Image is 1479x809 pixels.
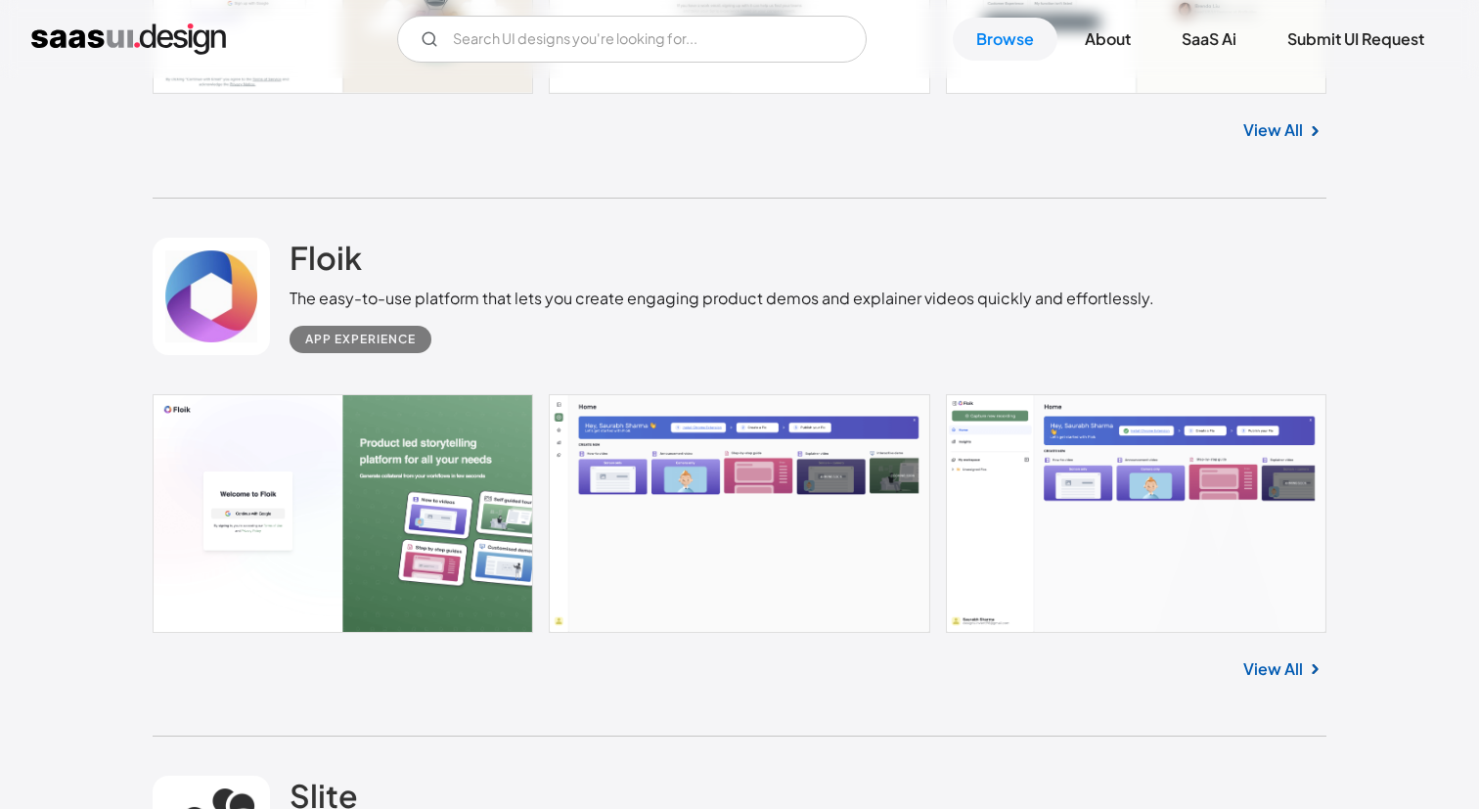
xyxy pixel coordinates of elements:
a: View All [1243,118,1303,142]
a: Floik [290,238,362,287]
h2: Floik [290,238,362,277]
a: home [31,23,226,55]
a: Browse [953,18,1057,61]
form: Email Form [397,16,867,63]
a: View All [1243,657,1303,681]
a: About [1061,18,1154,61]
div: App Experience [305,328,416,351]
a: SaaS Ai [1158,18,1260,61]
a: Submit UI Request [1264,18,1448,61]
div: The easy-to-use platform that lets you create engaging product demos and explainer videos quickly... [290,287,1154,310]
input: Search UI designs you're looking for... [397,16,867,63]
